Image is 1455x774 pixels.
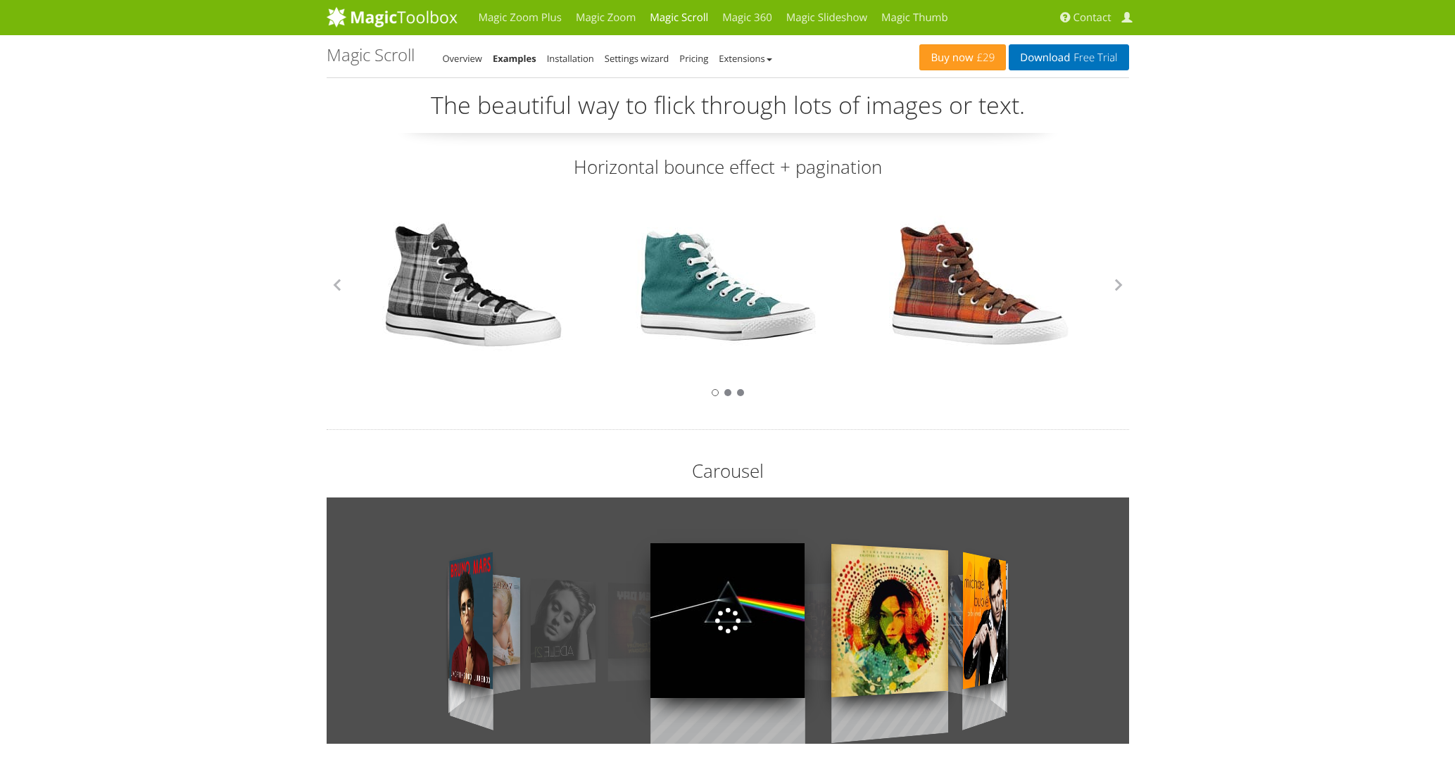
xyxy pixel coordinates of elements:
span: Contact [1073,11,1111,25]
p: The beautiful way to flick through lots of images or text. [327,89,1129,133]
span: £29 [974,52,995,63]
a: DownloadFree Trial [1009,44,1128,70]
a: Overview [443,52,482,65]
img: MagicToolbox.com - Image tools for your website [327,6,458,27]
a: Extensions [719,52,771,65]
h2: Horizontal bounce effect + pagination [327,154,1129,179]
a: Settings wizard [605,52,669,65]
h2: Carousel [327,458,1129,483]
a: Buy now£29 [919,44,1006,70]
a: Installation [547,52,594,65]
a: Examples [493,52,536,65]
h1: Magic Scroll [327,46,415,64]
a: Pricing [679,52,708,65]
span: Free Trial [1070,52,1117,63]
